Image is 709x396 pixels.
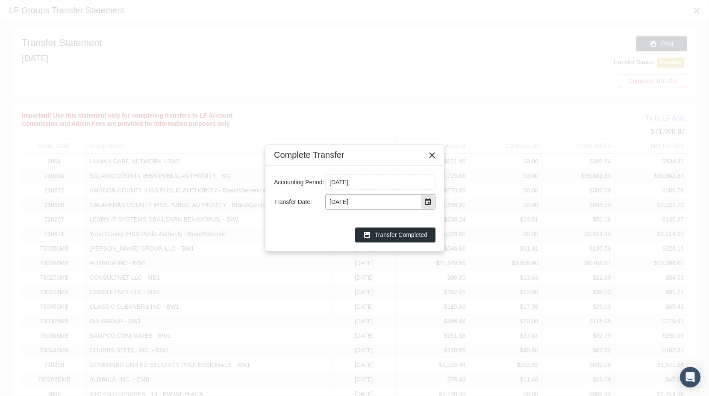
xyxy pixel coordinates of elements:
span: Transfer Date: [274,198,312,205]
div: Close [424,148,440,163]
span: Accounting Period: [274,179,324,186]
div: Complete Transfer [274,149,344,161]
span: Transfer Completed [375,231,427,238]
div: Select [421,195,435,209]
div: Open Intercom Messenger [680,367,700,387]
div: Transfer Completed [355,228,435,242]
